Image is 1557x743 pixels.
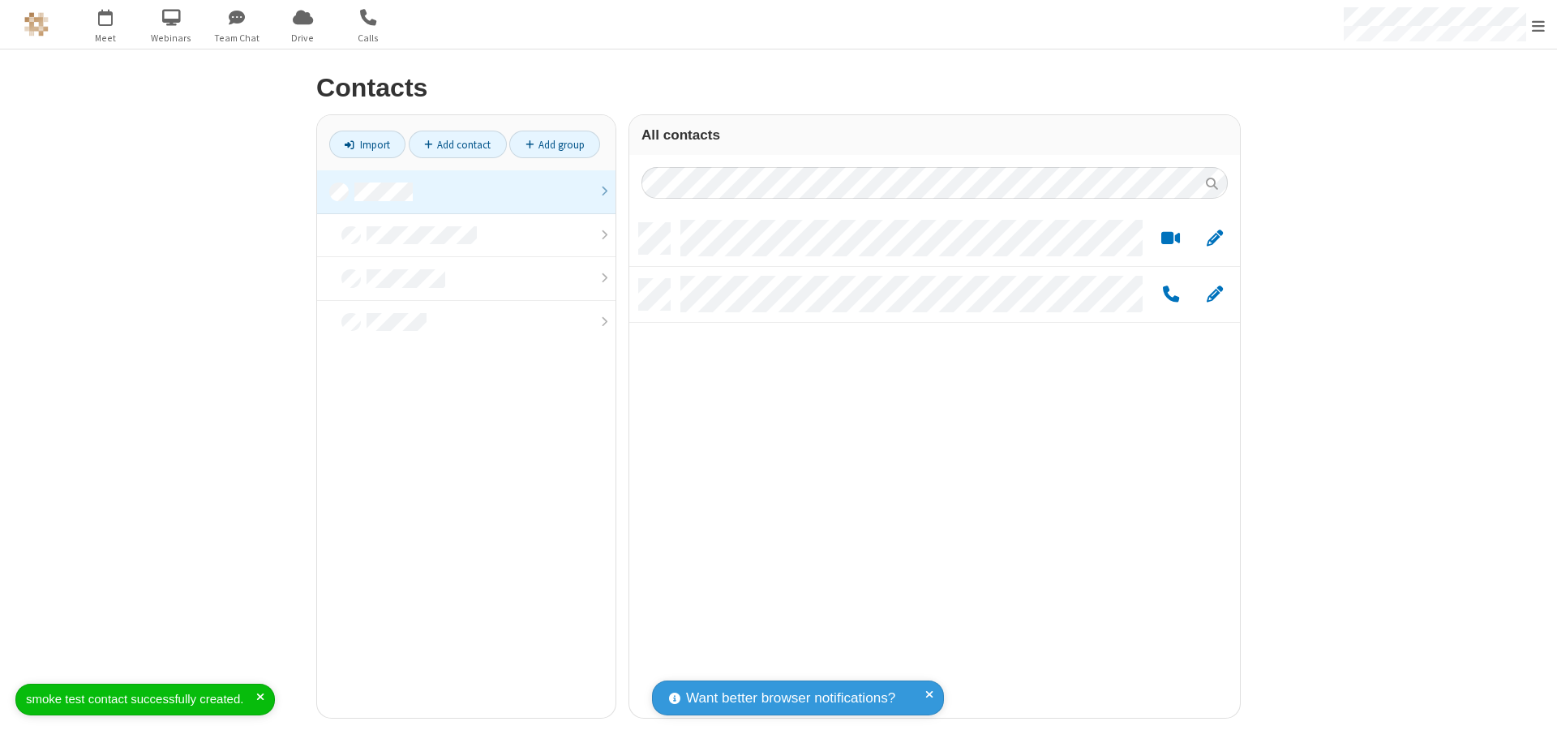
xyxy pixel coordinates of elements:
span: Want better browser notifications? [686,688,895,709]
button: Call by phone [1155,285,1186,305]
div: grid [629,211,1240,718]
button: Edit [1199,285,1230,305]
div: smoke test contact successfully created. [26,690,256,709]
button: Start a video meeting [1155,229,1186,249]
span: Webinars [141,31,202,45]
span: Drive [272,31,333,45]
img: QA Selenium DO NOT DELETE OR CHANGE [24,12,49,37]
span: Team Chat [207,31,268,45]
h2: Contacts [316,74,1241,102]
button: Edit [1199,229,1230,249]
a: Import [329,131,405,158]
h3: All contacts [641,127,1228,143]
a: Add group [509,131,600,158]
a: Add contact [409,131,507,158]
span: Calls [338,31,399,45]
span: Meet [75,31,136,45]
